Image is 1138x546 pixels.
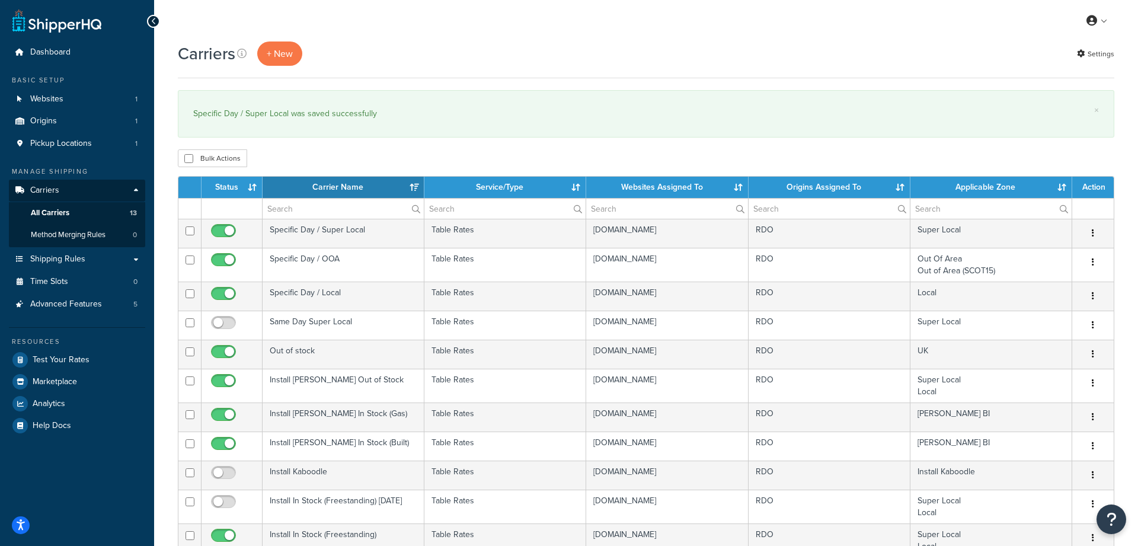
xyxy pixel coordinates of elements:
[178,149,247,167] button: Bulk Actions
[910,432,1072,461] td: [PERSON_NAME] BI
[30,254,85,264] span: Shipping Rules
[193,106,1099,122] div: Specific Day / Super Local was saved successfully
[424,461,586,490] td: Table Rates
[202,177,263,198] th: Status: activate to sort column ascending
[586,369,748,403] td: [DOMAIN_NAME]
[910,403,1072,432] td: [PERSON_NAME] BI
[9,133,145,155] a: Pickup Locations 1
[424,340,586,369] td: Table Rates
[749,311,910,340] td: RDO
[30,299,102,309] span: Advanced Features
[910,248,1072,282] td: Out Of Area Out of Area (SCOT15)
[9,371,145,392] a: Marketplace
[263,219,424,248] td: Specific Day / Super Local
[749,369,910,403] td: RDO
[910,490,1072,523] td: Super Local Local
[9,337,145,347] div: Resources
[135,94,138,104] span: 1
[263,403,424,432] td: Install [PERSON_NAME] In Stock (Gas)
[586,199,747,219] input: Search
[33,377,77,387] span: Marketplace
[749,340,910,369] td: RDO
[910,177,1072,198] th: Applicable Zone: activate to sort column ascending
[133,299,138,309] span: 5
[749,177,910,198] th: Origins Assigned To: activate to sort column ascending
[9,110,145,132] a: Origins 1
[910,461,1072,490] td: Install Kaboodle
[424,369,586,403] td: Table Rates
[424,282,586,311] td: Table Rates
[9,224,145,246] li: Method Merging Rules
[586,461,748,490] td: [DOMAIN_NAME]
[30,94,63,104] span: Websites
[30,116,57,126] span: Origins
[263,199,424,219] input: Search
[749,490,910,523] td: RDO
[263,177,424,198] th: Carrier Name: activate to sort column ascending
[263,340,424,369] td: Out of stock
[586,219,748,248] td: [DOMAIN_NAME]
[263,369,424,403] td: Install [PERSON_NAME] Out of Stock
[910,311,1072,340] td: Super Local
[1094,106,1099,115] a: ×
[33,399,65,409] span: Analytics
[263,461,424,490] td: Install Kaboodle
[33,355,89,365] span: Test Your Rates
[9,41,145,63] a: Dashboard
[9,202,145,224] a: All Carriers 13
[424,199,586,219] input: Search
[9,224,145,246] a: Method Merging Rules 0
[586,311,748,340] td: [DOMAIN_NAME]
[263,282,424,311] td: Specific Day / Local
[9,88,145,110] li: Websites
[130,208,137,218] span: 13
[30,186,59,196] span: Carriers
[424,219,586,248] td: Table Rates
[9,415,145,436] li: Help Docs
[9,133,145,155] li: Pickup Locations
[749,219,910,248] td: RDO
[9,180,145,202] a: Carriers
[135,139,138,149] span: 1
[749,403,910,432] td: RDO
[586,432,748,461] td: [DOMAIN_NAME]
[9,110,145,132] li: Origins
[424,403,586,432] td: Table Rates
[9,393,145,414] a: Analytics
[9,349,145,371] li: Test Your Rates
[31,208,69,218] span: All Carriers
[9,271,145,293] a: Time Slots 0
[178,42,235,65] h1: Carriers
[586,177,748,198] th: Websites Assigned To: activate to sort column ascending
[263,311,424,340] td: Same Day Super Local
[9,271,145,293] li: Time Slots
[30,277,68,287] span: Time Slots
[910,199,1072,219] input: Search
[263,248,424,282] td: Specific Day / OOA
[133,277,138,287] span: 0
[263,490,424,523] td: Install In Stock (Freestanding) [DATE]
[9,202,145,224] li: All Carriers
[586,248,748,282] td: [DOMAIN_NAME]
[12,9,101,33] a: ShipperHQ Home
[424,177,586,198] th: Service/Type: activate to sort column ascending
[263,432,424,461] td: Install [PERSON_NAME] In Stock (Built)
[9,88,145,110] a: Websites 1
[1077,46,1114,62] a: Settings
[424,490,586,523] td: Table Rates
[424,432,586,461] td: Table Rates
[33,421,71,431] span: Help Docs
[424,248,586,282] td: Table Rates
[749,199,910,219] input: Search
[133,230,137,240] span: 0
[9,293,145,315] a: Advanced Features 5
[910,219,1072,248] td: Super Local
[9,248,145,270] a: Shipping Rules
[9,293,145,315] li: Advanced Features
[910,282,1072,311] td: Local
[1072,177,1114,198] th: Action
[30,47,71,58] span: Dashboard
